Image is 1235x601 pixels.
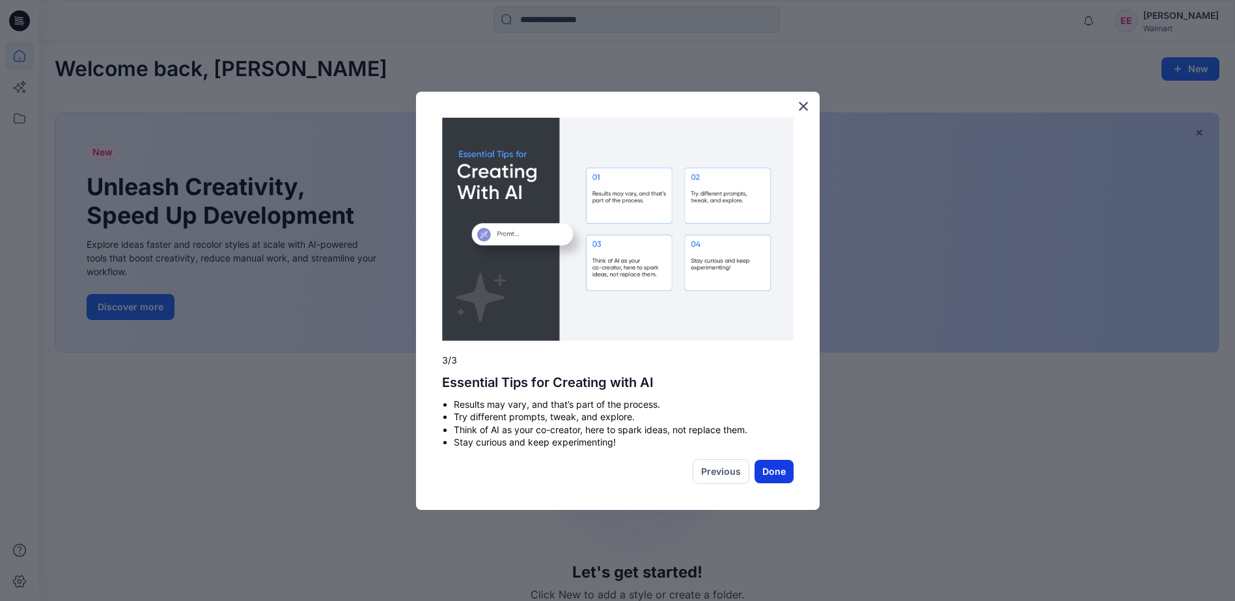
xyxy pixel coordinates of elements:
button: Close [798,96,810,116]
button: Done [755,460,794,483]
li: Results may vary, and that’s part of the process. [454,398,794,411]
li: Try different prompts, tweak, and explore. [454,410,794,423]
h2: Essential Tips for Creating with AI [442,375,794,390]
p: 3/3 [442,354,794,367]
li: Think of AI as your co-creator, here to spark ideas, not replace them. [454,423,794,436]
button: Previous [693,459,749,484]
li: Stay curious and keep experimenting! [454,436,794,449]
